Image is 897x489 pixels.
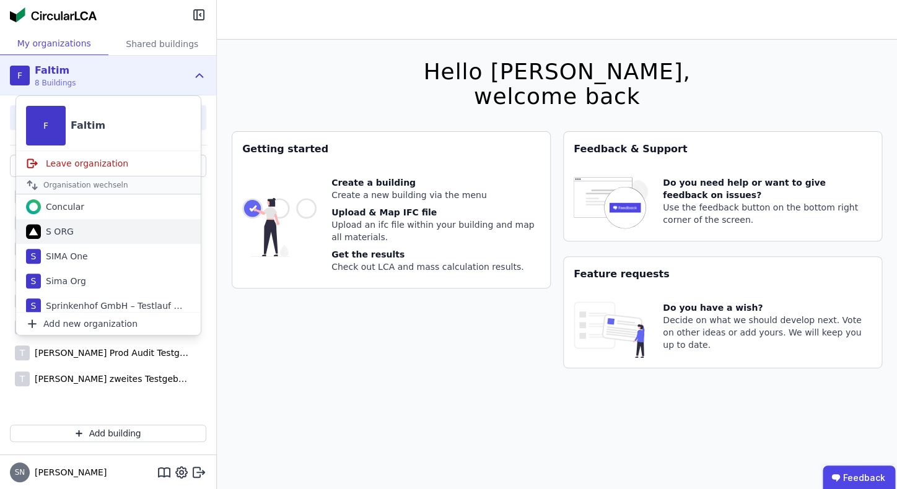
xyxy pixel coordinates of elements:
[15,371,30,386] div: T
[232,132,550,167] div: Getting started
[41,275,86,287] div: Sima Org
[663,176,872,201] div: Do you need help or want to give feedback on issues?
[663,314,872,351] div: Decide on what we should develop next. Vote on other ideas or add yours. We will keep you up to d...
[423,59,690,84] div: Hello [PERSON_NAME],
[15,319,30,334] div: T
[26,249,41,264] div: S
[41,300,183,312] div: Sprinkenhof GmbH – Testlauf Große Datei
[43,318,138,330] span: Add new organization
[15,469,25,476] span: SN
[15,267,30,282] div: T
[331,248,540,261] div: Get the results
[15,293,30,308] div: T
[10,7,97,22] img: Concular
[663,301,872,314] div: Do you have a wish?
[564,132,882,167] div: Feedback & Support
[26,199,41,214] img: Concular
[35,63,76,78] div: Faltim
[15,241,30,256] div: R
[16,176,201,194] div: Organisation wechseln
[10,425,206,442] button: Add building
[30,373,191,385] div: [PERSON_NAME] zweites Testgebäude
[331,206,540,219] div: Upload & Map IFC file
[15,345,30,360] div: T
[15,215,30,230] div: B
[331,261,540,273] div: Check out LCA and mass calculation results.
[663,201,872,226] div: Use the feedback button on the bottom right corner of the screen.
[16,151,201,176] div: Leave organization
[574,301,648,358] img: feature_request_tile-UiXE1qGU.svg
[41,201,84,213] div: Concular
[26,106,66,145] div: F
[30,466,107,478] span: [PERSON_NAME]
[242,176,317,278] img: getting_started_tile-DrF_GRSv.svg
[26,298,41,313] div: S
[26,224,41,239] img: S ORG
[35,78,76,88] span: 8 Buildings
[41,250,88,262] div: SIMA One
[331,219,540,243] div: Upload an ifc file within your building and map all materials.
[564,257,882,292] div: Feature requests
[331,189,540,201] div: Create a new building via the menu
[10,66,30,85] div: F
[26,274,41,288] div: S
[30,347,191,359] div: [PERSON_NAME] Prod Audit Testgebäude
[108,32,217,55] div: Shared buildings
[41,225,74,238] div: S ORG
[423,84,690,109] div: welcome back
[331,176,540,189] div: Create a building
[71,118,105,133] div: Faltim
[574,176,648,231] img: feedback-icon-HCTs5lye.svg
